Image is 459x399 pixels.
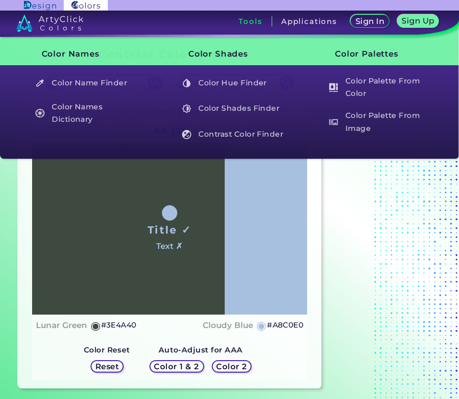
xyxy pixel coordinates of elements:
img: icon_color_hue_white.svg [182,79,191,88]
h3: Color Names [25,42,140,66]
h5: Sign Up [403,17,433,24]
a: Sign In [352,15,387,27]
a: Color Palette From Color [324,74,436,101]
a: Contrast Color Finder [178,125,289,143]
h3: Color Palettes [319,42,434,66]
h5: Reset [96,363,118,370]
img: icon_color_shades_white.svg [182,104,191,113]
img: icon_color_name_finder_white.svg [35,79,45,88]
h3: Applications [281,18,337,25]
h3: Color Shades [172,42,287,66]
a: Color Hue Finder [178,74,289,92]
h5: #3E4A40 [101,319,137,331]
img: icon_color_contrast_white.svg [182,130,191,139]
img: icon_color_names_dictionary_white.svg [35,109,45,118]
a: Sign Up [399,15,437,27]
a: Color Shades Finder [178,100,289,118]
img: icon_col_pal_col_white.svg [329,83,338,92]
a: Color Palette From Image [324,108,436,136]
img: ArtyClick Design logo [24,1,56,10]
h3: Tools [239,18,262,25]
h5: Sign In [357,18,383,25]
h5: Color 2 [218,363,245,370]
h5: ◉ [256,320,267,331]
h1: Title ✓ [148,223,192,237]
a: Color Name Finder [31,74,142,92]
h4: Text ✗ [156,239,183,253]
strong: Color Reset [84,345,130,354]
img: logo_artyclick_colors_white.svg [16,14,84,32]
h5: #A8C0E0 [267,319,303,331]
h4: Cloudy Blue [203,318,253,332]
h5: Color 1 & 2 [156,363,197,370]
strong: Auto-Adjust for AAA [159,345,243,354]
a: Color Names Dictionary [31,100,142,127]
h5: ◉ [91,320,101,331]
h4: Lunar Green [36,318,87,332]
img: icon_palette_from_image_white.svg [329,117,338,127]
